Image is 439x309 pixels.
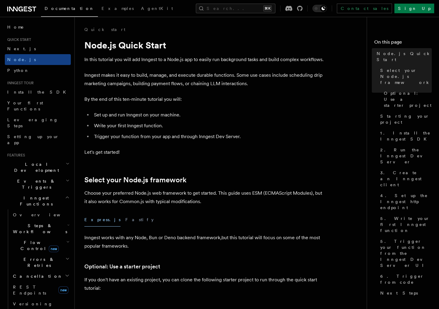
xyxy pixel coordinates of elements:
button: Toggle dark mode [312,5,327,12]
p: By the end of this ten-minute tutorial you will: [84,95,325,104]
a: Home [5,22,71,32]
span: Leveraging Steps [7,117,58,128]
a: Select your Node.js framework [378,65,432,88]
span: Documentation [45,6,94,11]
a: 5. Write your first Inngest function [378,213,432,236]
span: 3. Create an Inngest client [380,170,432,188]
span: Optional: Use a starter project [384,90,432,108]
span: 6. Trigger from code [380,273,432,285]
a: Node.js [5,54,71,65]
span: Steps & Workflows [11,223,67,235]
a: Setting up your app [5,131,71,148]
button: Search...⌘K [196,4,275,13]
span: Local Development [5,161,66,173]
p: In this tutorial you will add Inngest to a Node.js app to easily run background tasks and build c... [84,55,325,64]
a: 3. Create an Inngest client [378,167,432,190]
span: new [58,286,68,294]
span: Select your Node.js framework [380,67,432,85]
a: Starting your project [378,111,432,128]
button: Cancellation [11,271,71,282]
span: Your first Functions [7,100,43,111]
a: Python [5,65,71,76]
span: Events & Triggers [5,178,66,190]
a: Sign Up [394,4,434,13]
a: 5. Trigger your function from the Inngest Dev Server UI [378,236,432,271]
span: Starting your project [380,113,432,125]
span: Node.js [7,57,36,62]
h4: On this page [374,39,432,48]
span: 5. Trigger your function from the Inngest Dev Server UI [380,238,432,268]
span: Quick start [5,37,31,42]
a: AgentKit [137,2,177,16]
span: Errors & Retries [11,256,65,268]
a: Documentation [41,2,98,17]
span: Setting up your app [7,134,59,145]
span: 1. Install the Inngest SDK [380,130,432,142]
span: Node.js Quick Start [377,51,432,63]
a: Contact sales [337,4,392,13]
button: Local Development [5,159,71,176]
a: 2. Run the Inngest Dev Server [378,144,432,167]
p: Choose your preferred Node.js web framework to get started. This guide uses ESM (ECMAScript Modul... [84,189,325,206]
span: new [49,246,59,252]
button: Errors & Retries [11,254,71,271]
a: Overview [11,209,71,220]
span: Examples [102,6,134,11]
span: Overview [13,212,75,217]
span: 2. Run the Inngest Dev Server [380,147,432,165]
p: Let's get started! [84,148,325,156]
kbd: ⌘K [263,5,272,11]
p: Inngest makes it easy to build, manage, and execute durable functions. Some use cases include sch... [84,71,325,88]
a: Install the SDK [5,87,71,97]
p: If you don't have an existing project, you can clone the following starter project to run through... [84,276,325,292]
button: Events & Triggers [5,176,71,193]
span: AgentKit [141,6,173,11]
span: 5. Write your first Inngest function [380,215,432,233]
p: Inngest works with any Node, Bun or Deno backend framework,but this tutorial will focus on some o... [84,233,325,250]
span: Flow Control [11,239,66,252]
span: 4. Set up the Inngest http endpoint [380,193,432,211]
span: Cancellation [11,273,63,279]
button: Express.js [84,213,121,227]
a: REST Endpointsnew [11,282,71,298]
a: Optional: Use a starter project [381,88,432,111]
span: Python [7,68,29,73]
button: Flow Controlnew [11,237,71,254]
span: Versioning [13,301,53,306]
a: Quick start [84,26,125,32]
span: Inngest Functions [5,195,65,207]
a: Select your Node.js framework [84,176,187,184]
a: 1. Install the Inngest SDK [378,128,432,144]
li: Set up and run Inngest on your machine. [92,111,325,119]
span: Next Steps [380,290,418,296]
a: 4. Set up the Inngest http endpoint [378,190,432,213]
a: Node.js Quick Start [374,48,432,65]
span: REST Endpoints [13,285,46,295]
a: Optional: Use a starter project [84,262,160,271]
a: Leveraging Steps [5,114,71,131]
span: Next.js [7,46,36,51]
a: Next Steps [378,288,432,298]
li: Trigger your function from your app and through Inngest Dev Server. [92,132,325,141]
a: Your first Functions [5,97,71,114]
li: Write your first Inngest function. [92,122,325,130]
span: Home [7,24,24,30]
button: Inngest Functions [5,193,71,209]
h1: Node.js Quick Start [84,40,325,51]
span: Install the SDK [7,90,70,94]
a: 6. Trigger from code [378,271,432,288]
a: Examples [98,2,137,16]
button: Steps & Workflows [11,220,71,237]
span: Inngest tour [5,81,34,85]
span: Features [5,153,25,158]
a: Next.js [5,43,71,54]
button: Fastify [125,213,154,227]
